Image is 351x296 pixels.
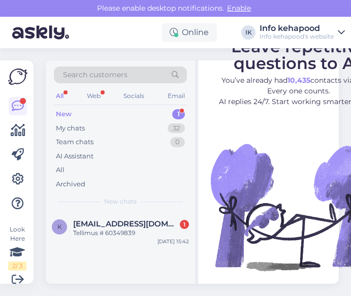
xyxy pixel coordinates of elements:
div: Email [166,89,187,103]
span: Search customers [63,70,127,80]
div: Look Here [8,225,26,271]
div: 1 [172,109,185,119]
div: [DATE] 15:42 [157,238,189,245]
div: Info kehapood [260,24,334,32]
span: k [57,223,62,231]
div: My chats [56,123,85,134]
span: Enable [224,4,254,13]
div: Team chats [56,137,93,147]
span: kristikliimann.kk@gmail.com [73,219,179,228]
div: 1 [180,220,189,229]
div: IK [241,25,256,40]
div: Archived [56,179,85,189]
div: All [54,89,66,103]
div: 0 [170,137,185,147]
div: Info kehapood's website [260,32,334,41]
a: Info kehapoodInfo kehapood's website [260,24,345,41]
div: New [56,109,72,119]
img: Askly Logo [8,69,27,85]
div: Socials [121,89,146,103]
b: 10,435 [288,76,310,85]
div: 32 [168,123,185,134]
div: Tellimus # 60349839 [73,228,189,238]
div: AI Assistant [56,151,93,161]
span: New chats [104,197,137,206]
div: Online [162,23,217,42]
div: Web [85,89,103,103]
div: 2 / 3 [8,261,26,271]
div: All [56,165,65,175]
